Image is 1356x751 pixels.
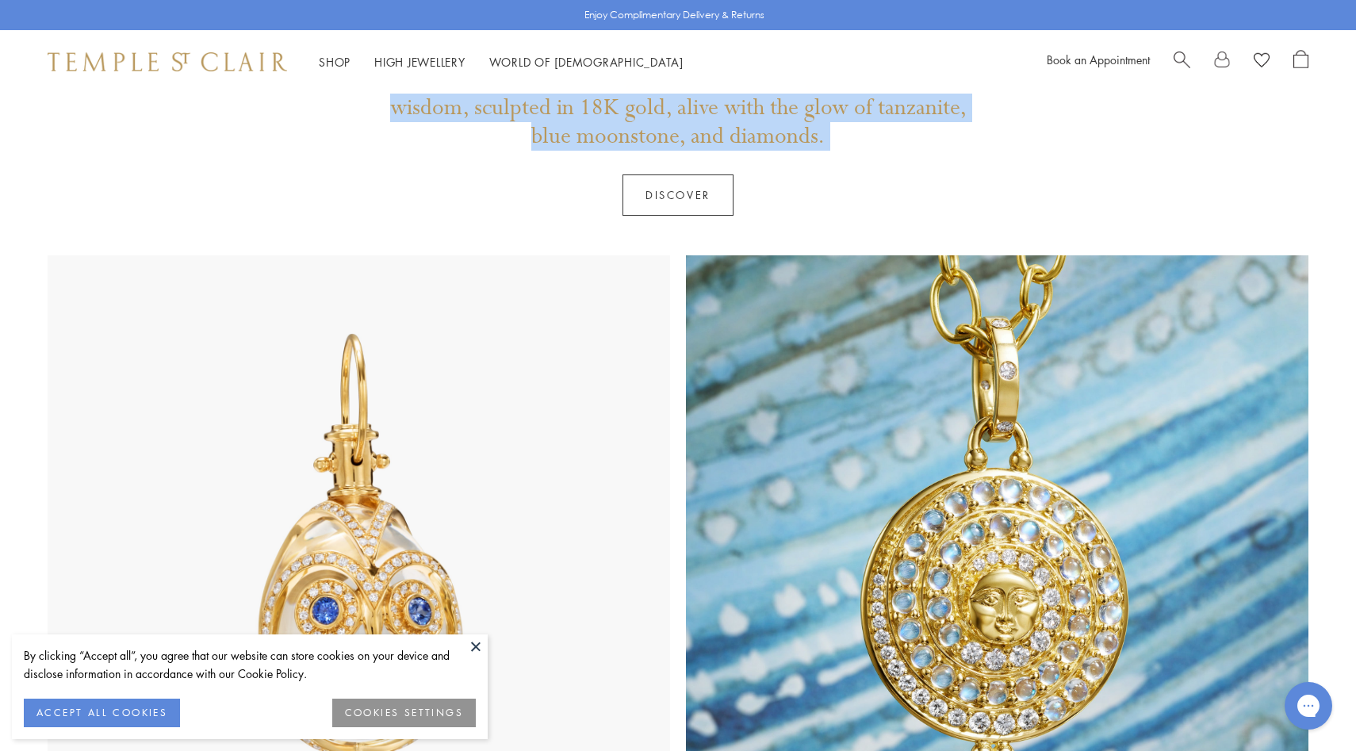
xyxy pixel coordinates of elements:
button: COOKIES SETTINGS [332,699,476,727]
a: High JewelleryHigh Jewellery [374,54,465,70]
a: World of [DEMOGRAPHIC_DATA]World of [DEMOGRAPHIC_DATA] [489,54,684,70]
a: Open Shopping Bag [1293,50,1308,74]
button: ACCEPT ALL COOKIES [24,699,180,727]
img: Temple St. Clair [48,52,287,71]
a: View Wishlist [1254,50,1270,74]
div: By clicking “Accept all”, you agree that our website can store cookies on your device and disclos... [24,646,476,683]
nav: Main navigation [319,52,684,72]
a: ShopShop [319,54,350,70]
a: Search [1174,50,1190,74]
p: Enjoy Complimentary Delivery & Returns [584,7,764,23]
p: Sacred to Athena, the owl embodies clarity and protection. [PERSON_NAME] presents a parliament of... [381,36,975,151]
a: Discover [622,174,734,216]
a: Book an Appointment [1047,52,1150,67]
iframe: Gorgias live chat messenger [1277,676,1340,735]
